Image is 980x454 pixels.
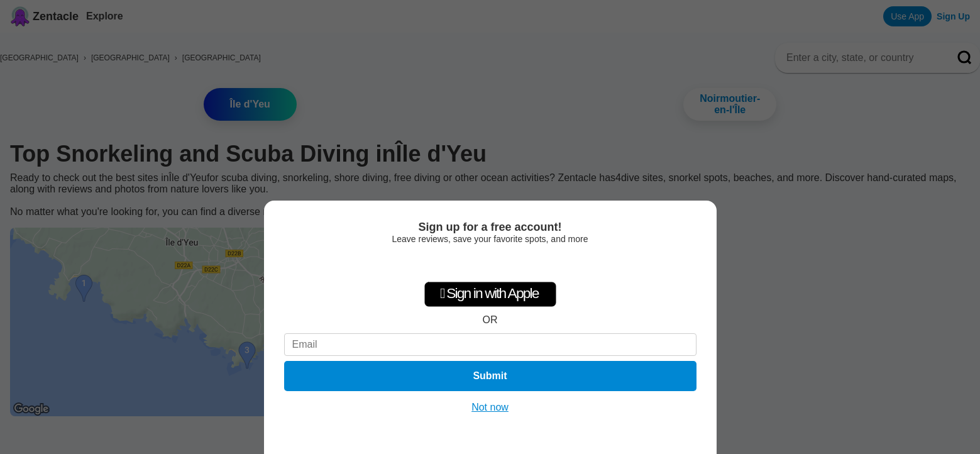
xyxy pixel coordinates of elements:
[424,282,556,307] div: Sign in with Apple
[284,333,696,356] input: Email
[284,234,696,244] div: Leave reviews, save your favorite spots, and more
[483,314,498,326] div: OR
[284,361,696,391] button: Submit
[423,250,557,278] iframe: Knop Inloggen met Google
[468,401,512,414] button: Not now
[284,221,696,234] div: Sign up for a free account!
